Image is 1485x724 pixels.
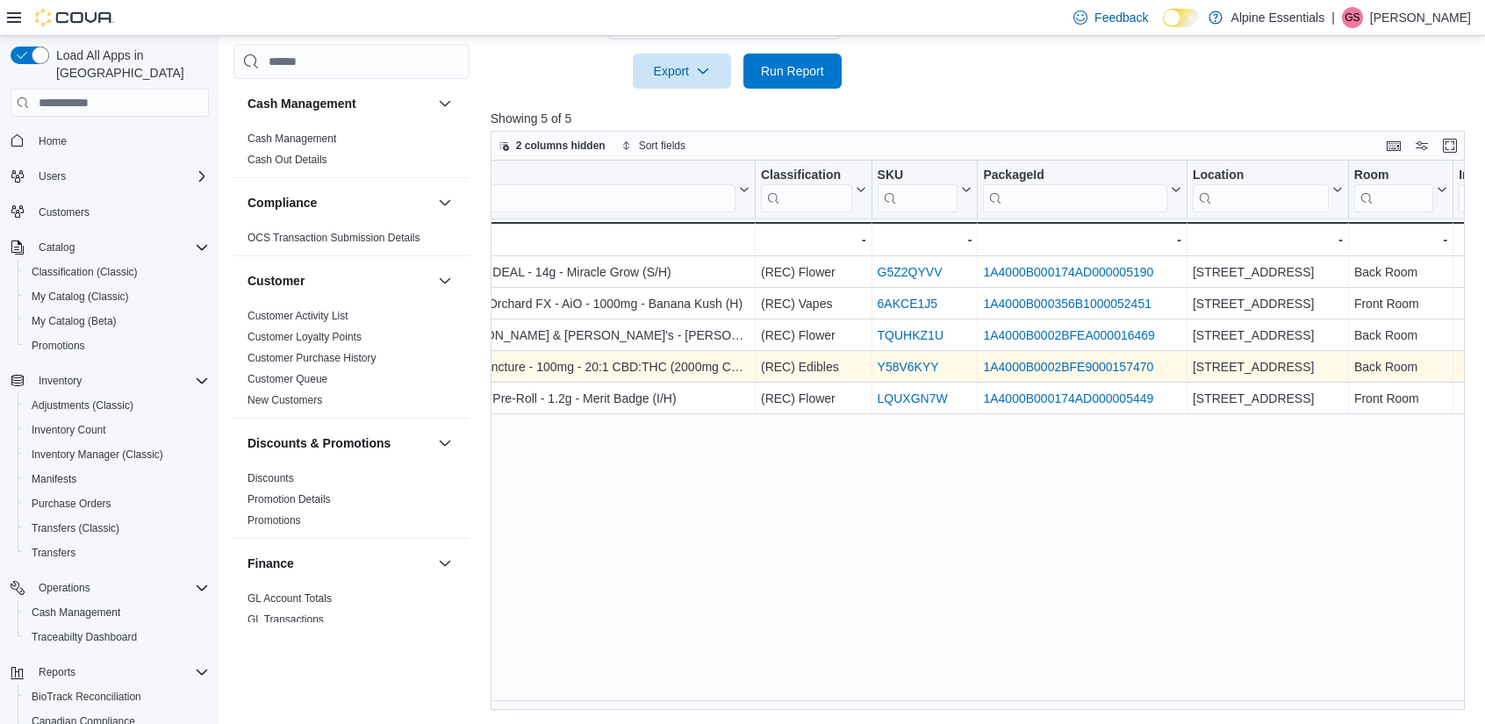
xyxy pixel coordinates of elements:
a: BioTrack Reconciliation [25,686,148,707]
button: Customers [4,199,216,225]
span: Purchase Orders [25,493,209,514]
span: BioTrack Reconciliation [32,690,141,704]
button: Promotions [18,333,216,358]
span: Run Report [761,62,824,80]
button: Catalog [32,237,82,258]
button: Transfers (Classic) [18,516,216,541]
button: Inventory [32,370,89,391]
div: Product [411,168,735,212]
a: New Customers [247,394,322,406]
a: TQUHKZ1U [877,328,943,342]
div: (REC) Sano - Orchard FX - AiO - 1000mg - Banana Kush (H) [411,293,750,314]
div: (REC) Nuo - Tincture - 100mg - 20:1 CBD:THC (2000mg CBD) [411,356,750,377]
span: Cash Management [247,132,336,146]
span: Sort fields [639,139,685,153]
a: Customer Queue [247,373,327,385]
button: Compliance [247,194,431,211]
div: Discounts & Promotions [233,468,470,538]
a: 6AKCE1J5 [877,297,936,311]
div: (REC) Flower [761,325,866,346]
span: Dark Mode [1163,27,1164,28]
div: Package URL [983,168,1166,212]
h3: Finance [247,555,294,572]
span: GL Transactions [247,613,324,627]
span: Home [39,134,67,148]
a: Cash Out Details [247,154,327,166]
div: Compliance [233,227,470,255]
button: BioTrack Reconciliation [18,685,216,709]
span: Transfers (Classic) [32,521,119,535]
button: Run Report [743,54,842,89]
div: Back Room [1354,262,1447,283]
button: Reports [32,662,82,683]
div: Room [1354,168,1433,184]
a: My Catalog (Beta) [25,311,124,332]
span: Transfers [25,542,209,563]
span: Inventory [32,370,209,391]
button: Keyboard shortcuts [1383,135,1404,156]
a: Manifests [25,469,83,490]
span: My Catalog (Classic) [32,290,129,304]
div: (REC) Alpine - Pre-Roll - 1.2g - Merit Badge (I/H) [411,388,750,409]
button: Operations [32,577,97,599]
button: Operations [4,576,216,600]
a: Traceabilty Dashboard [25,627,144,648]
div: (REC) Edibles [761,356,866,377]
div: Room [1354,168,1433,212]
button: Purchase Orders [18,491,216,516]
div: George Sweet [1342,7,1363,28]
span: GS [1345,7,1359,28]
span: Home [32,129,209,151]
span: Traceabilty Dashboard [25,627,209,648]
div: SKU [877,168,958,184]
div: [STREET_ADDRESS] [1193,262,1343,283]
div: Back Room [1354,325,1447,346]
div: (REC) Flower [761,388,866,409]
button: Discounts & Promotions [247,434,431,452]
button: Cash Management [247,95,431,112]
span: Promotions [25,335,209,356]
span: Adjustments (Classic) [32,398,133,412]
div: (REC) Flower [761,262,866,283]
div: [STREET_ADDRESS] [1193,388,1343,409]
img: Cova [35,9,114,26]
span: GL Account Totals [247,591,332,606]
button: Sort fields [614,135,692,156]
div: - [1354,229,1447,250]
div: Back Room [1354,356,1447,377]
span: Promotion Details [247,492,331,506]
span: Classification (Classic) [25,262,209,283]
button: Classification [761,168,866,212]
a: 1A4000B000356B1000052451 [983,297,1151,311]
a: Promotions [25,335,92,356]
span: My Catalog (Beta) [32,314,117,328]
button: Classification (Classic) [18,260,216,284]
span: Manifests [32,472,76,486]
span: BioTrack Reconciliation [25,686,209,707]
div: PackageId [983,168,1166,184]
a: 1A4000B0002BFE9000157470 [983,360,1153,374]
div: SKU URL [877,168,958,212]
button: Compliance [434,192,456,213]
h3: Compliance [247,194,317,211]
button: Customer [247,272,431,290]
button: Adjustments (Classic) [18,393,216,418]
button: My Catalog (Beta) [18,309,216,333]
a: LQUXGN7W [877,391,947,405]
p: | [1331,7,1335,28]
a: Purchase Orders [25,493,118,514]
div: - [877,229,972,250]
a: Discounts [247,472,294,484]
button: Finance [434,553,456,574]
button: Enter fullscreen [1439,135,1460,156]
button: Export [633,54,731,89]
a: 1A4000B000174AD000005449 [983,391,1153,405]
button: Customer [434,270,456,291]
span: Inventory [39,374,82,388]
a: Inventory Manager (Classic) [25,444,170,465]
div: Classification [761,168,852,184]
button: Room [1354,168,1447,212]
span: Manifests [25,469,209,490]
div: Classification [761,168,852,212]
span: Cash Out Details [247,153,327,167]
